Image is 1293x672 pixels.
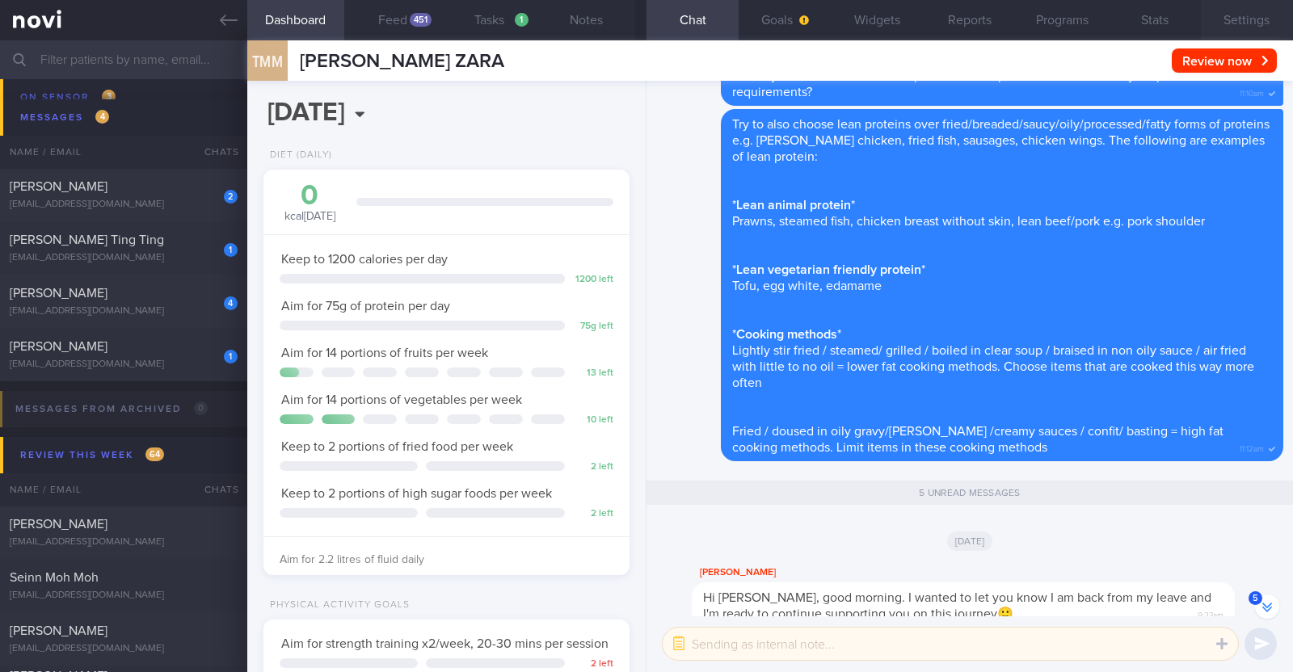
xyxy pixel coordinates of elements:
div: 1 [515,13,529,27]
div: Physical Activity Goals [263,599,410,611]
div: [EMAIL_ADDRESS][DOMAIN_NAME] [10,536,238,548]
div: [EMAIL_ADDRESS][DOMAIN_NAME] [10,359,238,371]
span: 5 [1249,591,1262,605]
span: Lightly stir fried / steamed/ grilled / boiled in clear soup / braised in non oily sauce / air fr... [732,344,1254,389]
div: [EMAIL_ADDRESS][DOMAIN_NAME] [10,590,238,602]
span: Aim for strength training x2/week, 20-30 mins per session [281,637,609,650]
span: [PERSON_NAME] [10,287,107,300]
button: 5 [1255,594,1279,619]
div: Messages [16,107,113,128]
span: Fried / doused in oily gravy/[PERSON_NAME] /creamy sauces / confit/ basting = high fat cooking me... [732,425,1224,454]
span: [DATE] [947,531,993,551]
span: Seinn Moh Moh [10,571,99,584]
span: Aim for 14 portions of fruits per week [281,346,488,359]
div: 0 [280,182,340,210]
div: 2 left [573,461,613,473]
div: [EMAIL_ADDRESS][DOMAIN_NAME] [10,199,238,211]
div: [EMAIL_ADDRESS][DOMAIN_NAME] [10,643,238,655]
span: Aim for 75g of protein per day [281,300,450,313]
div: TMM [243,31,292,93]
span: [PERSON_NAME] [10,624,107,637]
div: 75 g left [573,321,613,333]
span: [PERSON_NAME] [10,340,107,353]
div: 1200 left [573,274,613,286]
div: Messages from Archived [11,398,212,420]
div: 2 [224,190,238,204]
span: Aim for 14 portions of vegetables per week [281,393,522,406]
strong: Lean animal protein [736,199,851,212]
span: Keep to 1200 calories per day [281,253,448,266]
div: 2 left [573,508,613,520]
span: 9:23am [1198,606,1224,621]
div: 451 [410,13,432,27]
div: kcal [DATE] [280,182,340,225]
div: [EMAIL_ADDRESS][DOMAIN_NAME] [10,305,238,317]
div: 1 [224,350,238,363]
div: 1 [224,243,238,257]
div: 13 left [573,367,613,380]
span: 64 [145,447,164,461]
span: [PERSON_NAME] Ting Ting [10,233,164,246]
span: 11:12am [1240,439,1264,455]
div: 10 left [573,414,613,426]
div: 2 left [573,658,613,670]
span: 0 [194,401,208,415]
span: Tofu, egg white, edamame [732,279,882,292]
span: [PERSON_NAME] ZARA [300,52,504,71]
span: [PERSON_NAME] [10,518,107,531]
strong: Lean vegetarian friendly protein [736,263,921,276]
div: Chats [183,136,247,168]
div: 4 [224,296,238,310]
strong: Cooking methods [736,328,837,341]
div: [EMAIL_ADDRESS][DOMAIN_NAME] [10,252,238,264]
span: Prawns, steamed fish, chicken breast without skin, lean beef/pork e.g. pork shoulder [732,215,1205,228]
div: Diet (Daily) [263,149,332,162]
span: Aim for 2.2 litres of fluid daily [280,554,424,565]
div: [PERSON_NAME] [692,563,1283,582]
div: Chats [183,473,247,506]
div: Review this week [16,444,168,466]
button: Review now [1172,48,1277,73]
span: [PERSON_NAME] [10,180,107,193]
span: 11:10am [1240,84,1264,99]
span: Keep to 2 portions of fried food per week [281,440,513,453]
span: Try to also choose lean proteins over fried/breaded/saucy/oily/processed/fatty forms of proteins ... [732,118,1270,163]
span: Keep to 2 portions of high sugar foods per week [281,487,552,500]
span: Hi [PERSON_NAME], good morning. I wanted to let you know I am back from my leave and I'm ready to... [703,591,1211,620]
span: 4 [95,110,109,124]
